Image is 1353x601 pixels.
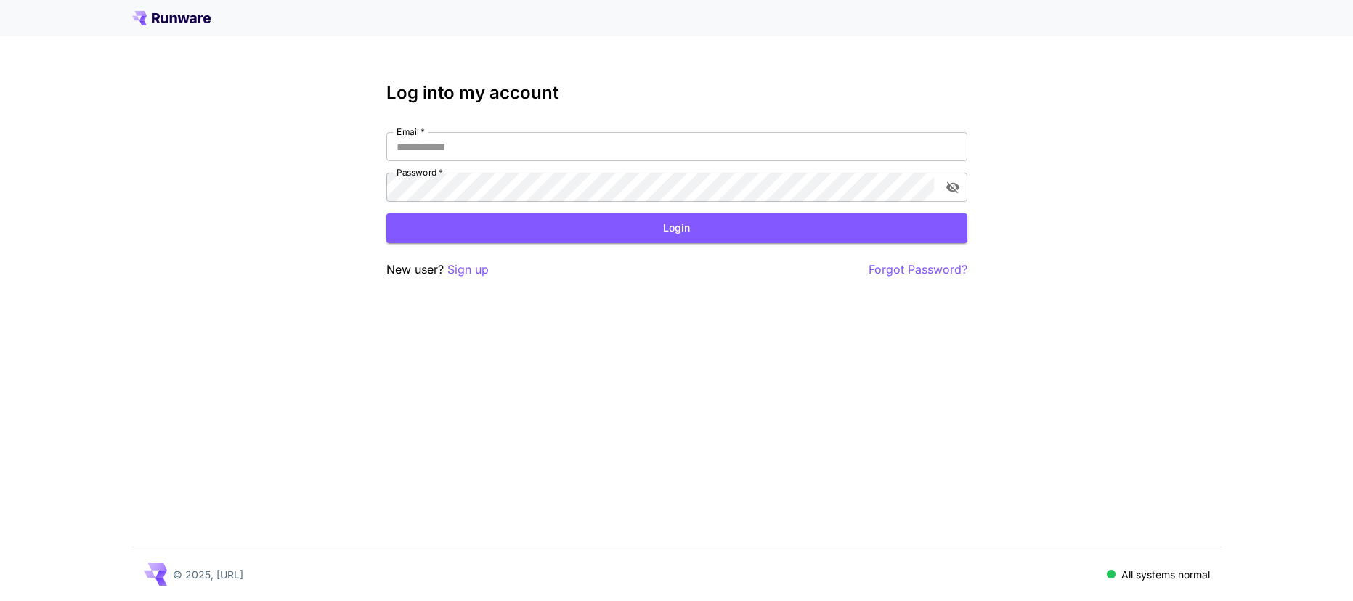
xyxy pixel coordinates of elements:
button: Login [386,213,967,243]
label: Password [397,166,443,179]
h3: Log into my account [386,83,967,103]
p: New user? [386,261,489,279]
label: Email [397,126,425,138]
button: toggle password visibility [940,174,966,200]
p: All systems normal [1121,567,1210,582]
button: Forgot Password? [869,261,967,279]
p: © 2025, [URL] [173,567,243,582]
button: Sign up [447,261,489,279]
